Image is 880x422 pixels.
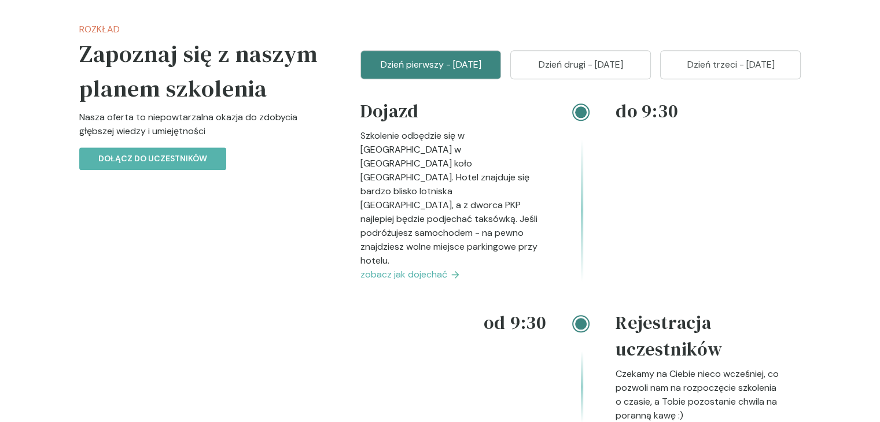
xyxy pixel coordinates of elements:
[510,50,651,79] button: Dzień drugi - [DATE]
[616,98,801,124] h4: do 9:30
[360,50,501,79] button: Dzień pierwszy - [DATE]
[675,58,786,72] p: Dzień trzeci - [DATE]
[660,50,801,79] button: Dzień trzeci - [DATE]
[616,309,801,367] h4: Rejestracja uczestników
[79,152,226,164] a: Dołącz do uczestników
[79,147,226,170] button: Dołącz do uczestników
[98,153,207,165] p: Dołącz do uczestników
[360,268,546,282] a: zobacz jak dojechać
[525,58,636,72] p: Dzień drugi - [DATE]
[360,129,546,268] p: Szkolenie odbędzie się w [GEOGRAPHIC_DATA] w [GEOGRAPHIC_DATA] koło [GEOGRAPHIC_DATA]. Hotel znaj...
[360,268,447,282] span: zobacz jak dojechać
[79,23,324,36] p: Rozkład
[360,98,546,129] h4: Dojazd
[79,36,324,106] h5: Zapoznaj się z naszym planem szkolenia
[79,110,324,147] p: Nasza oferta to niepowtarzalna okazja do zdobycia głębszej wiedzy i umiejętności
[375,58,487,72] p: Dzień pierwszy - [DATE]
[360,309,546,336] h4: od 9:30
